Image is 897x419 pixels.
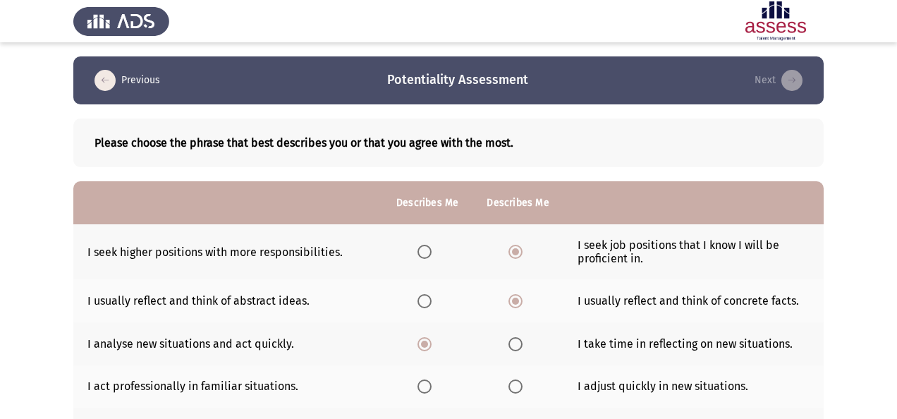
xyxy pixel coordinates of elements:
mat-radio-group: Select an option [417,379,437,393]
th: Describes Me [382,181,472,224]
td: I seek job positions that I know I will be proficient in. [563,224,824,279]
b: Please choose the phrase that best describes you or that you agree with the most. [94,136,803,150]
mat-radio-group: Select an option [417,245,437,258]
mat-radio-group: Select an option [508,245,528,258]
img: Assess Talent Management logo [73,1,169,41]
img: Assessment logo of Potentiality Assessment R2 (EN/AR) [728,1,824,41]
td: I take time in reflecting on new situations. [563,322,824,365]
mat-radio-group: Select an option [417,336,437,350]
button: check the missing [750,69,807,92]
mat-radio-group: Select an option [508,379,528,393]
th: Describes Me [472,181,563,224]
mat-radio-group: Select an option [508,336,528,350]
td: I analyse new situations and act quickly. [73,322,382,365]
h3: Potentiality Assessment [387,71,528,89]
td: I usually reflect and think of concrete facts. [563,279,824,322]
td: I usually reflect and think of abstract ideas. [73,279,382,322]
td: I seek higher positions with more responsibilities. [73,224,382,279]
td: I act professionally in familiar situations. [73,365,382,408]
button: load previous page [90,69,164,92]
mat-radio-group: Select an option [508,293,528,307]
mat-radio-group: Select an option [417,293,437,307]
td: I adjust quickly in new situations. [563,365,824,408]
